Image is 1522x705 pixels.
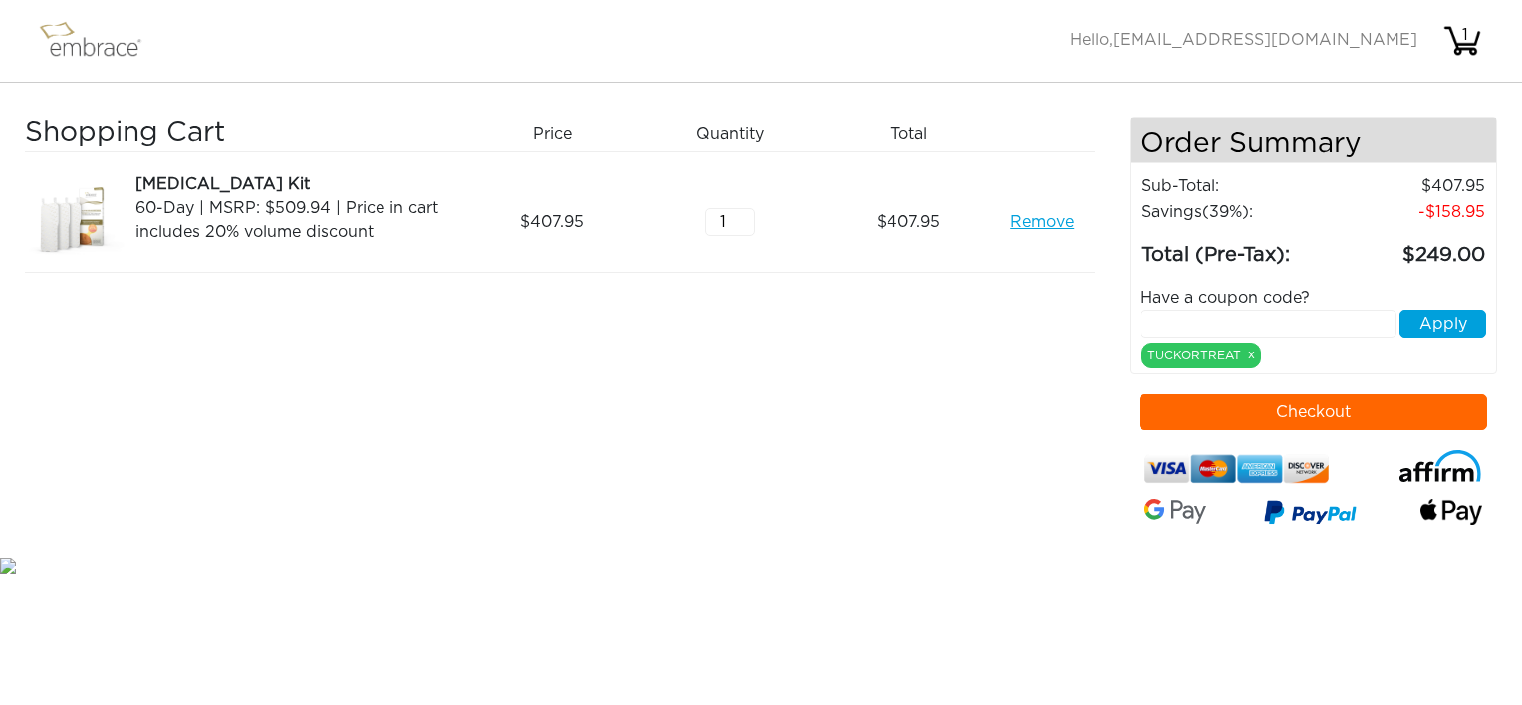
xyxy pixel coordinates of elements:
[1445,23,1485,47] div: 1
[1264,495,1357,533] img: paypal-v3.png
[877,210,940,234] span: 407.95
[1398,450,1482,483] img: affirm-logo.svg
[1141,173,1331,199] td: Sub-Total:
[1140,394,1488,430] button: Checkout
[35,16,164,66] img: logo.png
[1248,346,1255,363] a: x
[696,122,764,146] span: Quantity
[827,117,1005,151] div: Total
[1010,210,1074,234] a: Remove
[1331,199,1486,225] td: 158.95
[135,196,455,244] div: 60-Day | MSRP: $509.94 | Price in cart includes 20% volume discount
[25,117,455,151] h3: Shopping Cart
[1070,32,1417,48] span: Hello,
[1442,32,1482,48] a: 1
[1399,310,1486,338] button: Apply
[1113,32,1417,48] span: [EMAIL_ADDRESS][DOMAIN_NAME]
[1144,499,1206,524] img: Google-Pay-Logo.svg
[1442,21,1482,61] img: cart
[1331,173,1486,199] td: 407.95
[25,172,125,272] img: a09f5d18-8da6-11e7-9c79-02e45ca4b85b.jpeg
[470,117,648,151] div: Price
[1141,199,1331,225] td: Savings :
[1141,343,1261,368] div: TUCKORTREAT
[520,210,584,234] span: 407.95
[1131,118,1497,163] h4: Order Summary
[1126,286,1502,310] div: Have a coupon code?
[1331,225,1486,271] td: 249.00
[1202,204,1249,220] span: (39%)
[135,172,455,196] div: [MEDICAL_DATA] Kit
[1420,499,1482,525] img: fullApplePay.png
[1141,225,1331,271] td: Total (Pre-Tax):
[1144,450,1330,488] img: credit-cards.png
